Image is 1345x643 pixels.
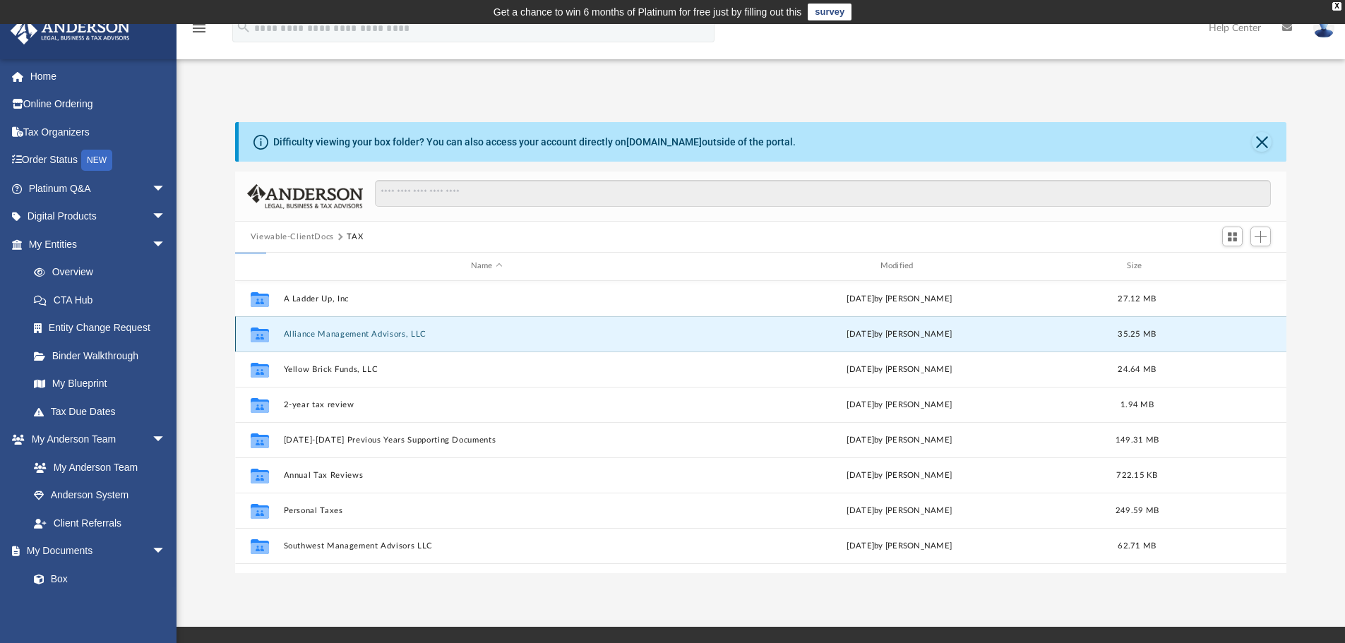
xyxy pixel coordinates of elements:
[1118,365,1156,373] span: 24.64 MB
[696,539,1103,552] div: [DATE] by [PERSON_NAME]
[1118,330,1156,337] span: 35.25 MB
[696,504,1103,517] div: [DATE] by [PERSON_NAME]
[1116,506,1159,514] span: 249.59 MB
[283,330,690,339] button: Alliance Management Advisors, LLC
[10,90,187,119] a: Online Ordering
[1118,541,1156,549] span: 62.71 MB
[20,397,187,426] a: Tax Due Dates
[251,231,334,244] button: Viewable-ClientDocs
[20,593,180,621] a: Meeting Minutes
[626,136,702,148] a: [DOMAIN_NAME]
[282,260,689,272] div: Name
[152,174,180,203] span: arrow_drop_down
[6,17,134,44] img: Anderson Advisors Platinum Portal
[283,365,690,374] button: Yellow Brick Funds, LLC
[235,281,1287,573] div: grid
[152,537,180,566] span: arrow_drop_down
[696,469,1103,481] div: [DATE] by [PERSON_NAME]
[152,203,180,232] span: arrow_drop_down
[696,327,1103,340] div: [DATE] by [PERSON_NAME]
[695,260,1102,272] div: Modified
[20,565,173,593] a: Box
[1108,260,1165,272] div: Size
[283,541,690,551] button: Southwest Management Advisors LLC
[273,135,796,150] div: Difficulty viewing your box folder? You can also access your account directly on outside of the p...
[20,370,180,398] a: My Blueprint
[10,62,187,90] a: Home
[152,426,180,455] span: arrow_drop_down
[347,231,363,244] button: TAX
[1250,227,1272,246] button: Add
[696,433,1103,446] div: [DATE] by [PERSON_NAME]
[1252,132,1272,152] button: Close
[236,19,251,35] i: search
[191,27,208,37] a: menu
[1332,2,1341,11] div: close
[10,203,187,231] a: Digital Productsarrow_drop_down
[808,4,851,20] a: survey
[283,400,690,409] button: 2-year tax review
[283,471,690,480] button: Annual Tax Reviews
[283,294,690,304] button: A Ladder Up, Inc
[375,180,1271,207] input: Search files and folders
[20,314,187,342] a: Entity Change Request
[494,4,802,20] div: Get a chance to win 6 months of Platinum for free just by filling out this
[10,118,187,146] a: Tax Organizers
[20,481,180,510] a: Anderson System
[10,426,180,454] a: My Anderson Teamarrow_drop_down
[696,363,1103,375] div: [DATE] by [PERSON_NAME]
[10,230,187,258] a: My Entitiesarrow_drop_down
[20,509,180,537] a: Client Referrals
[81,150,112,171] div: NEW
[20,286,187,314] a: CTA Hub
[1118,294,1156,302] span: 27.12 MB
[283,506,690,515] button: Personal Taxes
[1120,400,1154,408] span: 1.94 MB
[1116,471,1157,479] span: 722.15 KB
[1313,18,1334,38] img: User Pic
[10,174,187,203] a: Platinum Q&Aarrow_drop_down
[10,146,187,175] a: Order StatusNEW
[241,260,277,272] div: id
[696,292,1103,305] div: [DATE] by [PERSON_NAME]
[20,453,173,481] a: My Anderson Team
[283,435,690,445] button: [DATE]-[DATE] Previous Years Supporting Documents
[1222,227,1243,246] button: Switch to Grid View
[1171,260,1270,272] div: id
[20,342,187,370] a: Binder Walkthrough
[696,398,1103,411] div: [DATE] by [PERSON_NAME]
[191,20,208,37] i: menu
[20,258,187,287] a: Overview
[10,537,180,565] a: My Documentsarrow_drop_down
[152,230,180,259] span: arrow_drop_down
[1116,435,1159,443] span: 149.31 MB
